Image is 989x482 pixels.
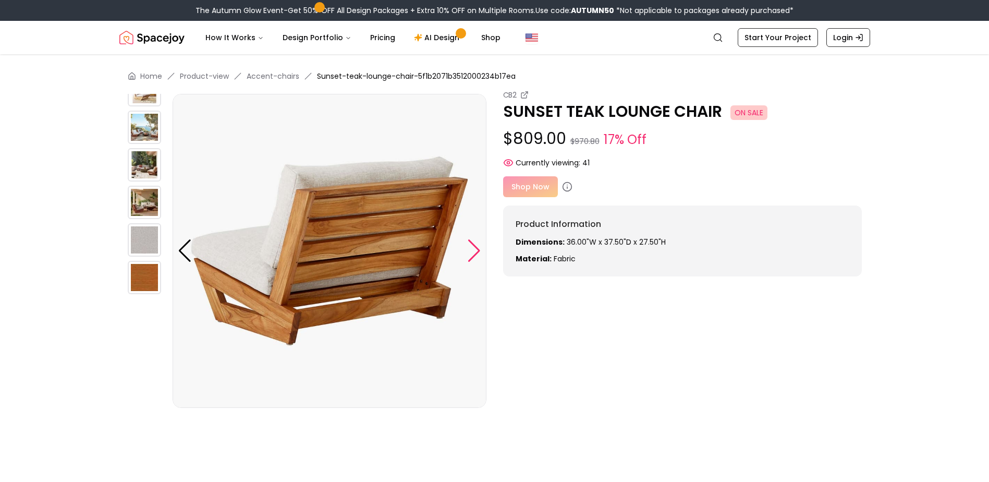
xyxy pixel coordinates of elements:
[180,71,229,81] a: Product-view
[473,27,509,48] a: Shop
[119,21,870,54] nav: Global
[274,27,360,48] button: Design Portfolio
[173,94,486,408] img: https://storage.googleapis.com/spacejoy-main/assets/5f1b2071b3512000234b17ea/product_2_hojag8fbgg88
[614,5,793,16] span: *Not applicable to packages already purchased*
[197,27,509,48] nav: Main
[247,71,299,81] a: Accent-chairs
[738,28,818,47] a: Start Your Project
[516,158,580,168] span: Currently viewing:
[535,5,614,16] span: Use code:
[128,223,161,257] img: https://storage.googleapis.com/spacejoy-main/assets/5f1b2071b3512000234b17ea/product_0_h1c3f4p6op89
[570,136,600,147] small: $970.80
[516,254,552,264] strong: Material:
[571,5,614,16] b: AUTUMN50
[604,130,646,149] small: 17% Off
[128,148,161,182] img: https://storage.googleapis.com/spacejoy-main/assets/5f1b2071b3512000234b17ea/product_6_kjbhjh26a1d8
[119,27,185,48] a: Spacejoy
[582,158,590,168] span: 41
[503,102,862,121] p: SUNSET TEAK LOUNGE CHAIR
[128,261,161,294] img: https://storage.googleapis.com/spacejoy-main/assets/5f1b2071b3512000234b17ea/product_1_k92af563cnb
[503,90,517,100] small: CB2
[730,105,767,120] span: ON SALE
[128,186,161,219] img: https://storage.googleapis.com/spacejoy-main/assets/5f1b2071b3512000234b17ea/product_7_hpic0775kmhd
[516,237,565,247] strong: Dimensions:
[119,27,185,48] img: Spacejoy Logo
[406,27,471,48] a: AI Design
[516,218,849,231] h6: Product Information
[362,27,404,48] a: Pricing
[526,31,538,44] img: United States
[128,71,862,81] nav: breadcrumb
[196,5,793,16] div: The Autumn Glow Event-Get 50% OFF All Design Packages + Extra 10% OFF on Multiple Rooms.
[140,71,162,81] a: Home
[826,28,870,47] a: Login
[128,111,161,144] img: https://storage.googleapis.com/spacejoy-main/assets/5f1b2071b3512000234b17ea/product_5_d4jkl1df2ee
[317,71,516,81] span: Sunset-teak-lounge-chair-5f1b2071b3512000234b17ea
[516,237,849,247] p: 36.00"W x 37.50"D x 27.50"H
[554,254,576,264] span: fabric
[503,129,862,149] p: $809.00
[197,27,272,48] button: How It Works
